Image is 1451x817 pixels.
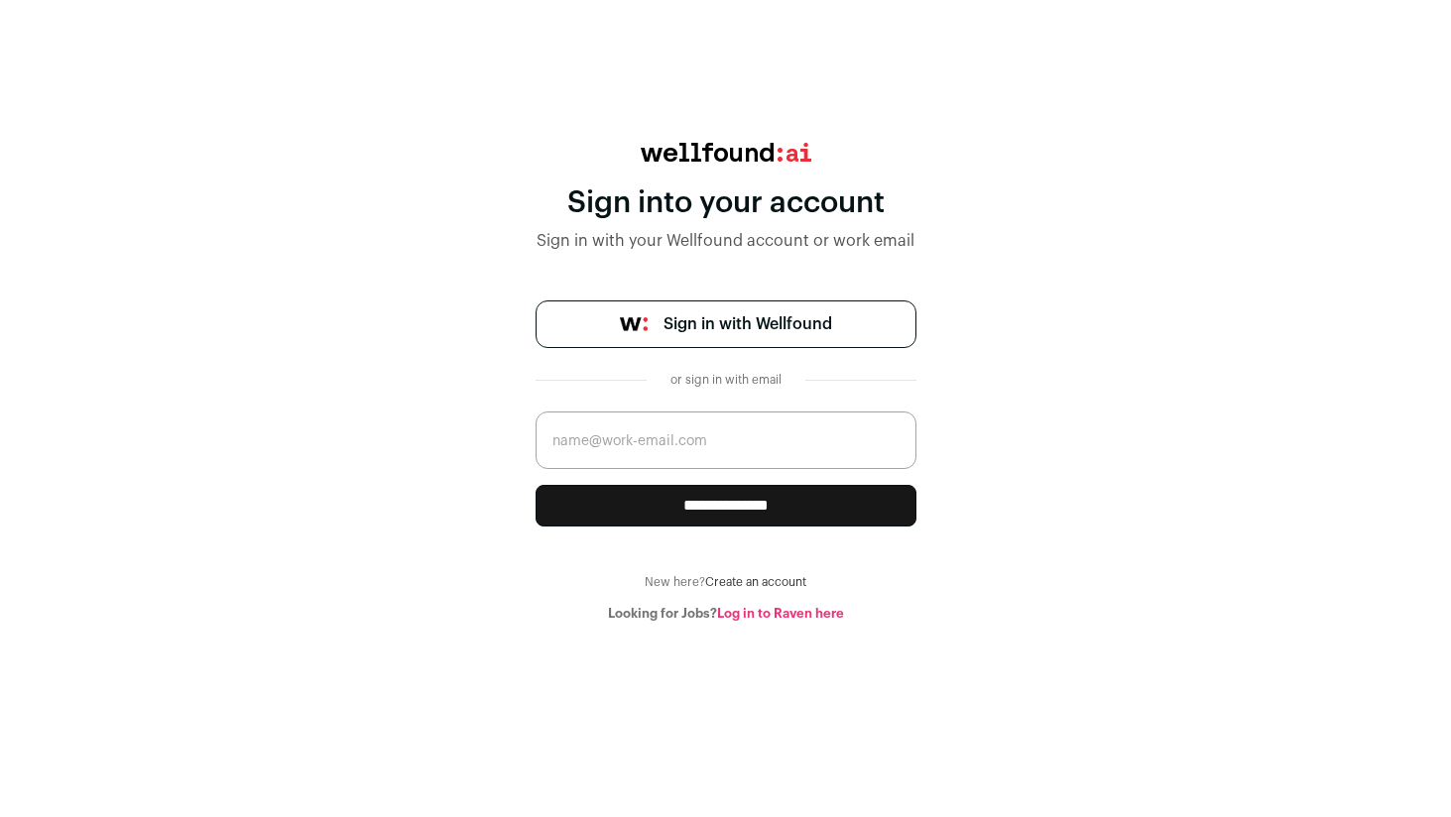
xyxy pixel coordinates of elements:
img: wellfound:ai [641,143,811,162]
div: Sign in with your Wellfound account or work email [536,229,916,253]
div: New here? [536,574,916,590]
img: wellfound-symbol-flush-black-fb3c872781a75f747ccb3a119075da62bfe97bd399995f84a933054e44a575c4.png [620,317,648,331]
div: or sign in with email [663,372,789,388]
a: Log in to Raven here [717,607,844,620]
div: Sign into your account [536,185,916,221]
input: name@work-email.com [536,411,916,469]
a: Sign in with Wellfound [536,300,916,348]
span: Sign in with Wellfound [664,312,832,336]
a: Create an account [705,576,806,588]
div: Looking for Jobs? [536,606,916,622]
